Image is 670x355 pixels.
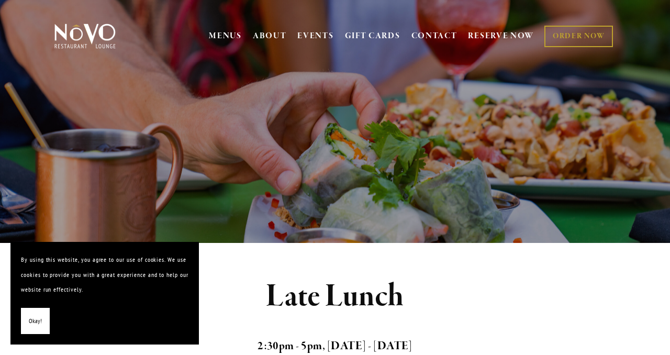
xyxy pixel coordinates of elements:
[10,242,199,345] section: Cookie banner
[258,339,412,353] strong: 2:30pm - 5pm, [DATE] - [DATE]
[209,31,242,41] a: MENUS
[266,276,405,316] strong: Late Lunch
[297,31,333,41] a: EVENTS
[21,308,50,335] button: Okay!
[544,26,613,47] a: ORDER NOW
[468,26,534,46] a: RESERVE NOW
[345,26,400,46] a: GIFT CARDS
[29,314,42,329] span: Okay!
[52,23,118,49] img: Novo Restaurant &amp; Lounge
[253,31,287,41] a: ABOUT
[21,252,188,297] p: By using this website, you agree to our use of cookies. We use cookies to provide you with a grea...
[411,26,457,46] a: CONTACT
